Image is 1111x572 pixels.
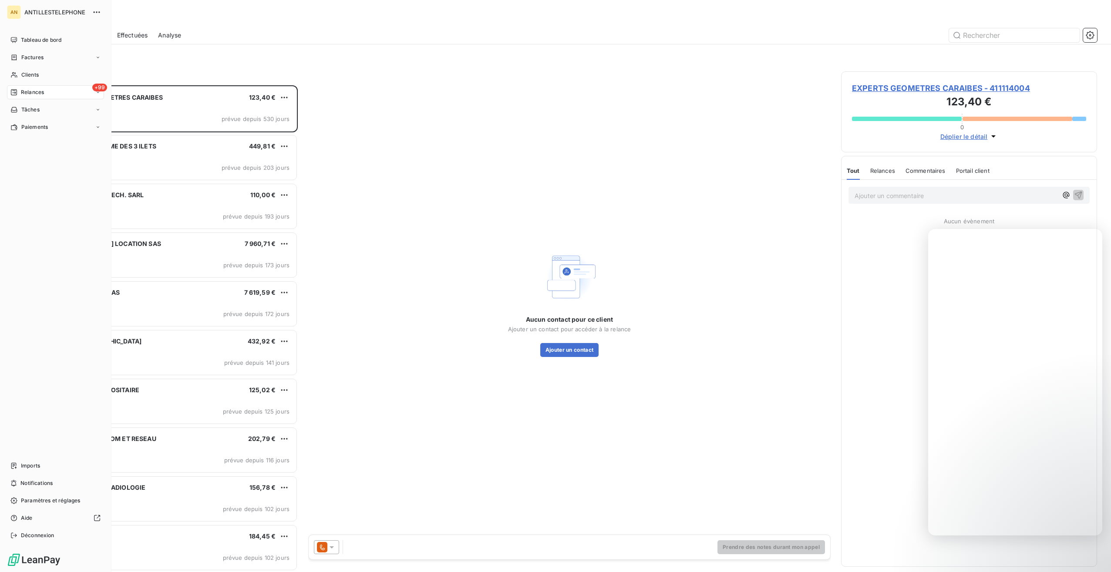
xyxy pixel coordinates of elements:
span: Tâches [21,106,40,114]
span: 110,00 € [250,191,276,199]
span: Effectuées [117,31,148,40]
span: Imports [21,462,40,470]
span: Aucun évènement [944,218,994,225]
span: Analyse [158,31,181,40]
span: prévue depuis 102 jours [223,505,290,512]
span: EXPERTS GEOMETRES CARAIBES [61,94,163,101]
img: Logo LeanPay [7,553,61,567]
span: Clients [21,71,39,79]
span: Déplier le détail [940,132,988,141]
span: prévue depuis 172 jours [223,310,290,317]
span: Aucun contact pour ce client [526,315,613,324]
button: Déplier le détail [938,131,1001,141]
iframe: Intercom live chat [1081,542,1102,563]
span: +99 [92,84,107,91]
span: Commentaires [906,167,946,174]
span: 432,92 € [248,337,276,345]
a: Aide [7,511,104,525]
span: Relances [870,167,895,174]
input: Rechercher [949,28,1080,42]
span: 123,40 € [249,94,276,101]
span: prévue depuis 530 jours [222,115,290,122]
span: 125,02 € [249,386,276,394]
div: grid [42,85,298,572]
span: prévue depuis 173 jours [223,262,290,269]
span: Déconnexion [21,532,54,539]
h3: 123,40 € [852,94,1086,111]
span: prévue depuis 125 jours [223,408,290,415]
iframe: Intercom live chat [928,229,1102,535]
span: Factures [21,54,44,61]
span: prévue depuis 102 jours [223,554,290,561]
span: Notifications [20,479,53,487]
span: Aide [21,514,33,522]
span: 7 619,59 € [244,289,276,296]
span: 156,78 € [249,484,276,491]
span: prévue depuis 141 jours [224,359,290,366]
span: Portail client [956,167,990,174]
span: Tout [847,167,860,174]
img: Empty state [542,249,597,305]
span: 184,45 € [249,532,276,540]
span: Ajouter un contact pour accéder à la relance [508,326,631,333]
span: prévue depuis 116 jours [224,457,290,464]
span: Tableau de bord [21,36,61,44]
span: 7 960,71 € [245,240,276,247]
span: 202,79 € [248,435,276,442]
span: 0 [960,124,964,131]
span: Relances [21,88,44,96]
span: prévue depuis 203 jours [222,164,290,171]
span: EXPERTS GEOMETRES CARAIBES - 411114004 [852,82,1086,94]
span: prévue depuis 193 jours [223,213,290,220]
button: Prendre des notes durant mon appel [717,540,825,554]
span: Paramètres et réglages [21,497,80,505]
div: AN [7,5,21,19]
span: 449,81 € [249,142,276,150]
button: Ajouter un contact [540,343,599,357]
span: Paiements [21,123,48,131]
span: ANTILLESTELEPHONE [24,9,87,16]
